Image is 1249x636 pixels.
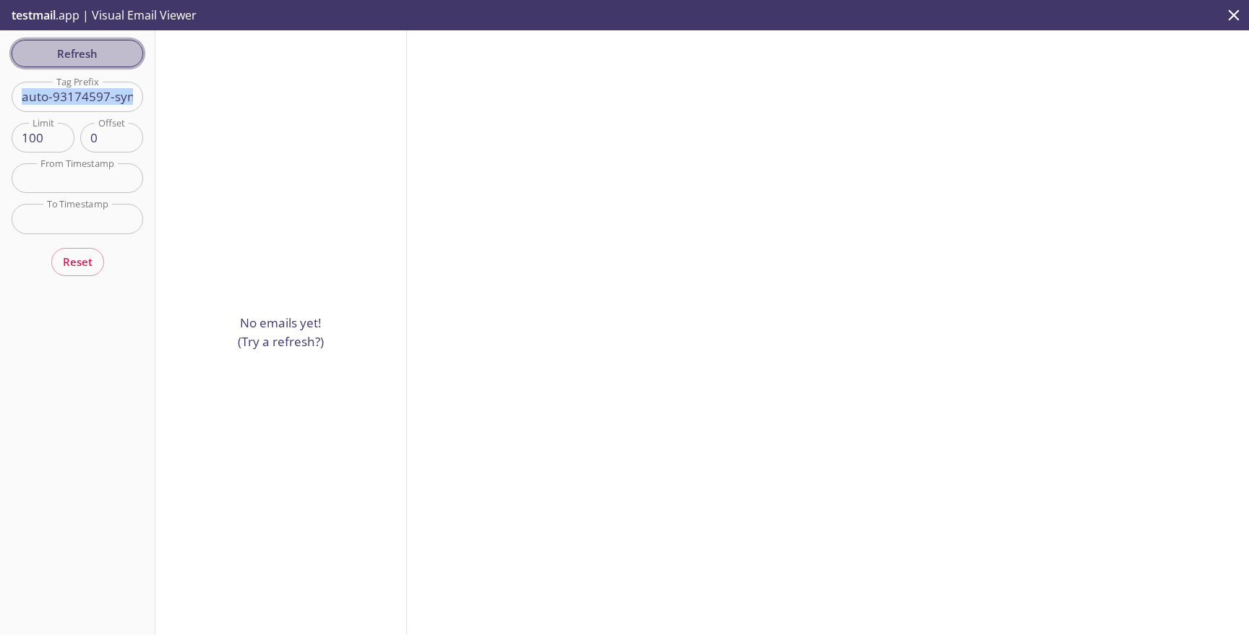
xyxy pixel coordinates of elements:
span: testmail [12,7,56,23]
span: Reset [63,252,93,271]
p: No emails yet! (Try a refresh?) [238,314,324,351]
button: Reset [51,248,104,275]
span: Refresh [23,44,132,63]
button: Refresh [12,40,143,67]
